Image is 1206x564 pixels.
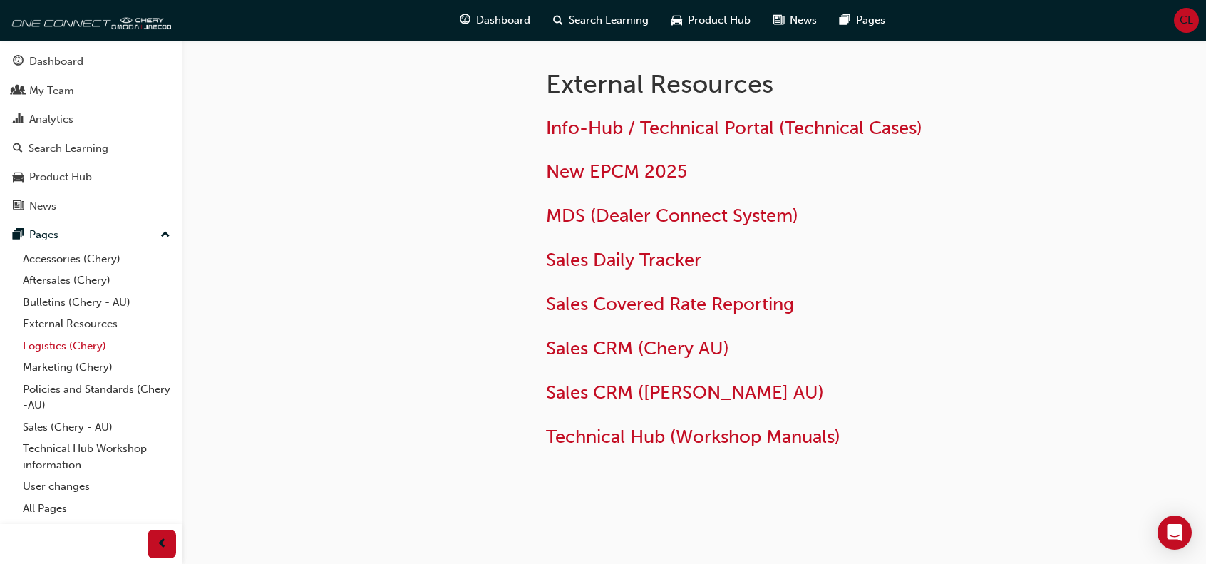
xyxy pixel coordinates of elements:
h1: External Resources [546,68,1014,100]
span: news-icon [773,11,784,29]
a: All Pages [17,498,176,520]
a: Logistics (Chery) [17,335,176,357]
span: search-icon [13,143,23,155]
a: Sales CRM ([PERSON_NAME] AU) [546,381,824,404]
a: Sales Daily Tracker [546,249,701,271]
button: CL [1174,8,1199,33]
div: My Team [29,83,74,99]
span: Dashboard [476,12,530,29]
a: News [6,193,176,220]
a: Sales CRM (Chery AU) [546,337,729,359]
a: pages-iconPages [828,6,897,35]
span: up-icon [160,226,170,245]
a: car-iconProduct Hub [660,6,762,35]
a: Policies and Standards (Chery -AU) [17,379,176,416]
span: guage-icon [460,11,470,29]
a: search-iconSearch Learning [542,6,660,35]
span: Search Learning [569,12,649,29]
span: guage-icon [13,56,24,68]
a: User changes [17,476,176,498]
div: Dashboard [29,53,83,70]
div: Analytics [29,111,73,128]
span: News [790,12,817,29]
span: car-icon [671,11,682,29]
span: car-icon [13,171,24,184]
span: search-icon [553,11,563,29]
button: Pages [6,222,176,248]
span: Pages [856,12,885,29]
div: Search Learning [29,140,108,157]
img: oneconnect [7,6,171,34]
a: Technical Hub Workshop information [17,438,176,476]
div: Product Hub [29,169,92,185]
a: Sales (Chery - AU) [17,416,176,439]
a: Info-Hub / Technical Portal (Technical Cases) [546,117,922,139]
a: Analytics [6,106,176,133]
a: Search Learning [6,135,176,162]
span: prev-icon [157,535,167,553]
a: Sales Covered Rate Reporting [546,293,794,315]
span: pages-icon [840,11,850,29]
a: Aftersales (Chery) [17,270,176,292]
a: guage-iconDashboard [448,6,542,35]
span: chart-icon [13,113,24,126]
a: My Team [6,78,176,104]
div: Pages [29,227,58,243]
span: news-icon [13,200,24,213]
a: news-iconNews [762,6,828,35]
a: Marketing (Chery) [17,357,176,379]
span: Product Hub [688,12,751,29]
a: Product Hub [6,164,176,190]
a: Dashboard [6,48,176,75]
a: New EPCM 2025 [546,160,687,183]
a: Accessories (Chery) [17,248,176,270]
div: Open Intercom Messenger [1158,516,1192,550]
span: CL [1180,12,1193,29]
a: External Resources [17,313,176,335]
div: News [29,198,56,215]
a: MDS (Dealer Connect System) [546,205,798,227]
a: Bulletins (Chery - AU) [17,292,176,314]
button: DashboardMy TeamAnalyticsSearch LearningProduct HubNews [6,46,176,222]
a: Technical Hub (Workshop Manuals) [546,426,840,448]
span: people-icon [13,85,24,98]
span: pages-icon [13,229,24,242]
